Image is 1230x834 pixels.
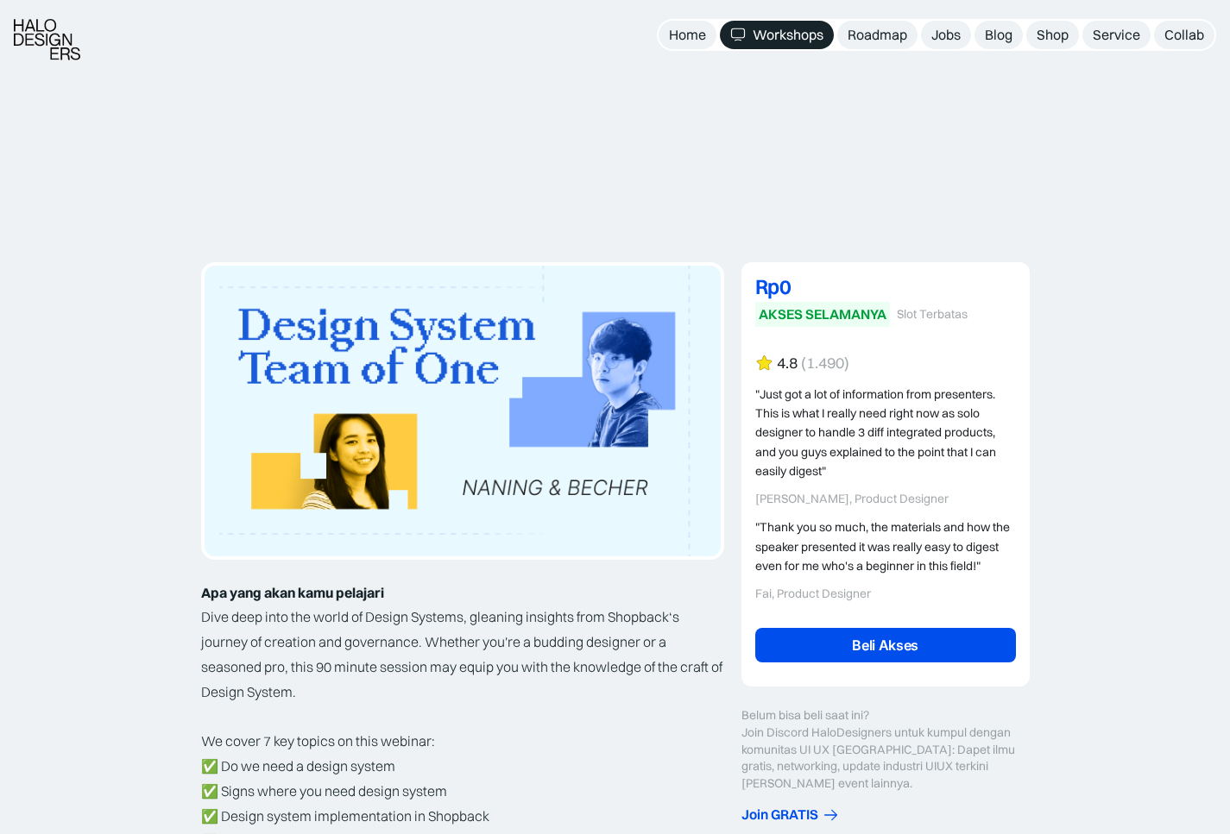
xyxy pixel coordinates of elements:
div: Blog [985,26,1012,44]
div: Belum bisa beli saat ini? Join Discord HaloDesigners untuk kumpul dengan komunitas UI UX [GEOGRAP... [741,707,1030,792]
div: Join GRATIS [741,806,818,824]
div: Home [669,26,706,44]
div: Rp0 [755,276,1016,297]
div: 4.8 [777,354,798,373]
a: Beli Akses [755,628,1016,662]
p: Dive deep into the world of Design Systems, gleaning insights from Shopback‘s journey of creation... [201,605,724,754]
a: Home [659,21,716,49]
a: Jobs [921,21,971,49]
a: Workshops [720,21,834,49]
a: Blog [975,21,1023,49]
a: Service [1082,21,1151,49]
a: Collab [1154,21,1214,49]
div: "Just got a lot of information from presenters. This is what I really need right now as solo desi... [755,385,1016,481]
div: [PERSON_NAME], Product Designer [755,492,1016,506]
a: Shop [1026,21,1079,49]
a: Join GRATIS [741,806,1030,824]
div: Collab [1164,26,1204,44]
a: Roadmap [837,21,918,49]
div: Service [1093,26,1140,44]
div: Workshops [753,26,823,44]
div: AKSES SELAMANYA [759,305,886,323]
div: Jobs [931,26,961,44]
div: (1.490) [801,354,849,373]
div: Slot Terbatas [897,307,968,322]
div: "Thank you so much, the materials and how the speaker presented it was really easy to digest even... [755,517,1016,575]
div: Shop [1037,26,1069,44]
div: Fai, Product Designer [755,586,1016,601]
strong: Apa yang akan kamu pelajari [201,584,384,601]
div: Roadmap [848,26,907,44]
